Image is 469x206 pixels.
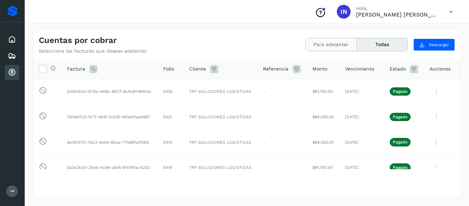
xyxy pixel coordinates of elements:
[258,104,307,130] td: -
[184,130,258,155] td: TRF SOLUCIONES LOGISTICAS
[345,65,374,73] span: Vencimiento
[312,65,327,73] span: Monto
[393,140,408,144] p: Pagado
[39,48,147,54] p: Selecciona las facturas que deseas adelantar
[340,130,384,155] td: [DATE]
[430,65,450,73] span: Acciones
[67,65,85,73] span: Factura
[61,104,158,130] td: 7608dfd3-fe7f-4547-bd28-490a00aa4967
[5,32,19,47] div: Inicio
[158,155,184,180] td: 5418
[390,65,406,73] span: Estado
[61,155,158,180] td: 5a2e2b20-35e5-4c94-a616-6f016fac4253
[5,65,19,80] div: Cuentas por cobrar
[163,65,174,73] span: Folio
[258,130,307,155] td: -
[61,130,158,155] td: 6e061275-7eb3-4e64-82ee-77689fa1f065
[429,42,449,48] span: Descargar
[393,89,408,94] p: Pagado
[413,39,455,51] button: Descargar
[258,79,307,104] td: -
[184,104,258,130] td: TRF SOLUCIONES LOGISTICAS
[184,155,258,180] td: TRF SOLUCIONES LOGISTICAS
[307,130,340,155] td: $84,000.00
[189,65,206,73] span: Cliente
[340,104,384,130] td: [DATE]
[158,130,184,155] td: 5419
[61,79,158,104] td: 5d5b9cbf-676a-449b-8537-8c5e81189b0a
[307,104,340,130] td: $84,000.00
[340,79,384,104] td: [DATE]
[393,165,408,170] p: Pagado
[393,115,408,119] p: Pagado
[263,65,288,73] span: Referencia
[39,35,117,45] h4: Cuentas por cobrar
[5,48,19,64] div: Embarques
[258,155,307,180] td: -
[356,11,438,18] p: IGNACIO NAGAYA LOPEZ
[184,79,258,104] td: TRF SOLUCIONES LOGISTICAS
[306,38,357,51] button: Para adelantar
[307,155,340,180] td: $81,760.00
[340,155,384,180] td: [DATE]
[357,38,408,51] button: Todas
[158,79,184,104] td: 5425
[158,104,184,130] td: 5421
[307,79,340,104] td: $81,760.00
[356,6,438,11] p: Hola,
